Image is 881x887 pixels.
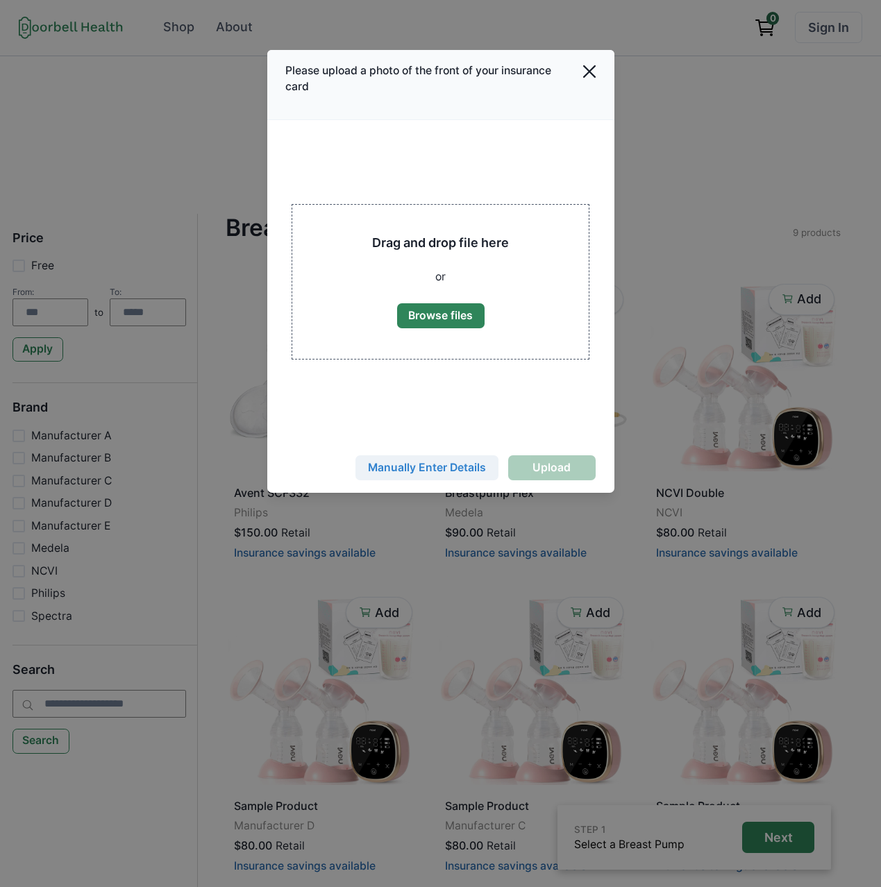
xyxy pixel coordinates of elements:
[435,269,446,285] p: or
[355,455,498,480] button: Manually Enter Details
[397,303,485,328] button: Browse files
[508,455,596,480] button: Upload
[267,50,614,121] header: Please upload a photo of the front of your insurance card
[573,56,605,87] button: Close
[372,235,509,251] h2: Drag and drop file here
